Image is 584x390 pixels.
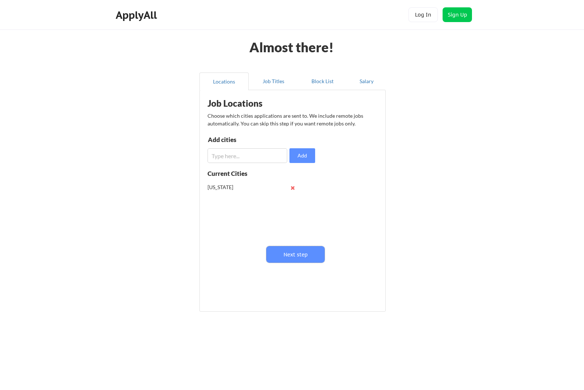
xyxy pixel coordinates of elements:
[208,99,300,108] div: Job Locations
[116,9,159,21] div: ApplyAll
[443,7,472,22] button: Sign Up
[208,184,256,191] div: [US_STATE]
[208,112,376,127] div: Choose which cities applications are sent to. We include remote jobs automatically. You can skip ...
[298,72,347,90] button: Block List
[241,40,343,54] div: Almost there!
[208,148,287,163] input: Type here...
[347,72,386,90] button: Salary
[249,72,298,90] button: Job Titles
[208,170,263,177] div: Current Cities
[266,246,325,263] button: Next step
[199,72,249,90] button: Locations
[208,136,284,143] div: Add cities
[408,7,438,22] button: Log In
[289,148,315,163] button: Add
